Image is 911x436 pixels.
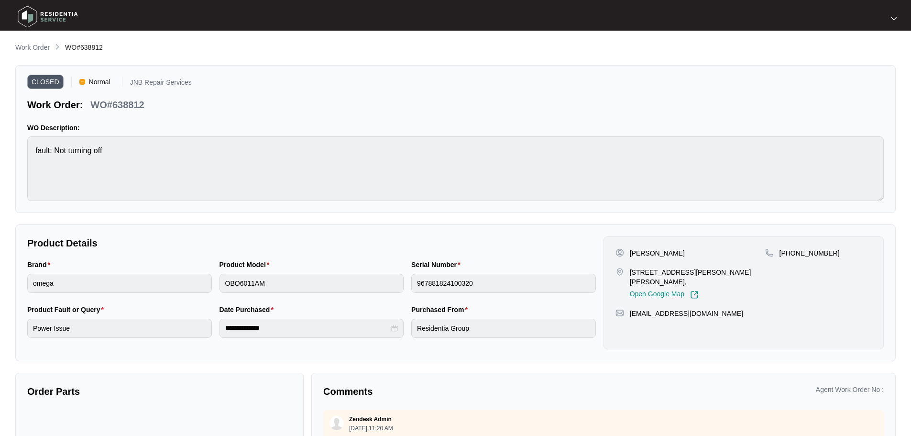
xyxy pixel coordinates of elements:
[411,319,596,338] input: Purchased From
[27,98,83,112] p: Work Order:
[349,415,392,423] p: Zendesk Admin
[615,268,624,276] img: map-pin
[630,309,743,318] p: [EMAIL_ADDRESS][DOMAIN_NAME]
[90,98,144,112] p: WO#638812
[27,319,212,338] input: Product Fault or Query
[27,136,884,201] textarea: fault: Not turning off
[411,305,472,314] label: Purchased From
[615,309,624,317] img: map-pin
[765,248,774,257] img: map-pin
[690,291,699,299] img: Link-External
[27,385,292,398] p: Order Parts
[27,236,596,250] p: Product Details
[13,43,52,53] a: Work Order
[27,305,108,314] label: Product Fault or Query
[329,416,344,430] img: user.svg
[225,323,390,333] input: Date Purchased
[411,274,596,293] input: Serial Number
[630,268,765,287] p: [STREET_ADDRESS][PERSON_NAME][PERSON_NAME],
[130,79,192,89] p: JNB Repair Services
[27,260,54,269] label: Brand
[630,248,685,258] p: [PERSON_NAME]
[85,75,114,89] span: Normal
[323,385,597,398] p: Comments
[54,43,61,51] img: chevron-right
[349,425,393,431] p: [DATE] 11:20 AM
[79,79,85,85] img: Vercel Logo
[14,2,81,31] img: residentia service logo
[27,123,884,133] p: WO Description:
[15,43,50,52] p: Work Order
[816,385,884,394] p: Agent Work Order No :
[615,248,624,257] img: user-pin
[220,305,277,314] label: Date Purchased
[27,274,212,293] input: Brand
[65,44,103,51] span: WO#638812
[220,260,274,269] label: Product Model
[220,274,404,293] input: Product Model
[27,75,64,89] span: CLOSED
[630,291,699,299] a: Open Google Map
[891,16,897,21] img: dropdown arrow
[779,248,840,258] p: [PHONE_NUMBER]
[411,260,464,269] label: Serial Number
